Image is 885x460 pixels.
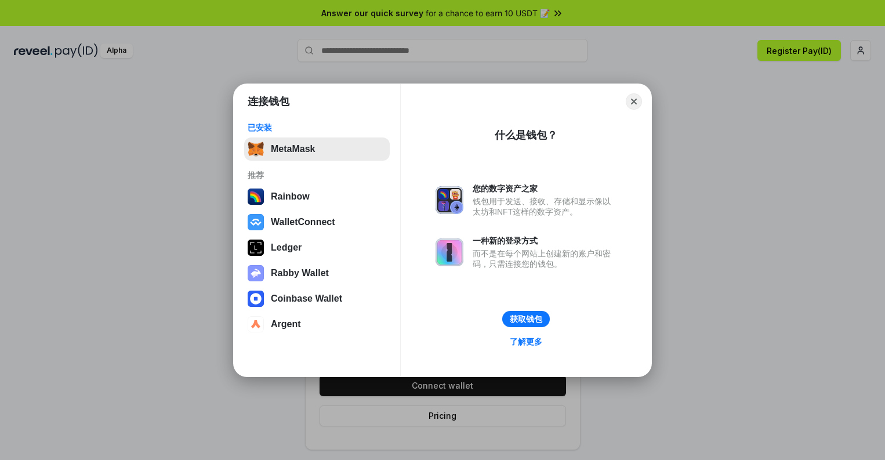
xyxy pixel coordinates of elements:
img: svg+xml,%3Csvg%20width%3D%2228%22%20height%3D%2228%22%20viewBox%3D%220%200%2028%2028%22%20fill%3D... [248,291,264,307]
img: svg+xml,%3Csvg%20xmlns%3D%22http%3A%2F%2Fwww.w3.org%2F2000%2Fsvg%22%20fill%3D%22none%22%20viewBox... [436,186,463,214]
div: Rabby Wallet [271,268,329,278]
div: 钱包用于发送、接收、存储和显示像以太坊和NFT这样的数字资产。 [473,196,616,217]
img: svg+xml,%3Csvg%20width%3D%2228%22%20height%3D%2228%22%20viewBox%3D%220%200%2028%2028%22%20fill%3D... [248,214,264,230]
button: Close [626,93,642,110]
div: 一种新的登录方式 [473,236,616,246]
img: svg+xml,%3Csvg%20xmlns%3D%22http%3A%2F%2Fwww.w3.org%2F2000%2Fsvg%22%20width%3D%2228%22%20height%3... [248,240,264,256]
div: Rainbow [271,191,310,202]
div: 推荐 [248,170,386,180]
button: Coinbase Wallet [244,287,390,310]
div: Argent [271,319,301,329]
img: svg+xml,%3Csvg%20xmlns%3D%22http%3A%2F%2Fwww.w3.org%2F2000%2Fsvg%22%20fill%3D%22none%22%20viewBox... [248,265,264,281]
a: 了解更多 [503,334,549,349]
div: 了解更多 [510,336,542,347]
button: Ledger [244,236,390,259]
div: Ledger [271,242,302,253]
img: svg+xml,%3Csvg%20fill%3D%22none%22%20height%3D%2233%22%20viewBox%3D%220%200%2035%2033%22%20width%... [248,141,264,157]
button: Argent [244,313,390,336]
div: 您的数字资产之家 [473,183,616,194]
button: Rabby Wallet [244,262,390,285]
img: svg+xml,%3Csvg%20xmlns%3D%22http%3A%2F%2Fwww.w3.org%2F2000%2Fsvg%22%20fill%3D%22none%22%20viewBox... [436,238,463,266]
div: 什么是钱包？ [495,128,557,142]
div: 而不是在每个网站上创建新的账户和密码，只需连接您的钱包。 [473,248,616,269]
div: WalletConnect [271,217,335,227]
div: MetaMask [271,144,315,154]
div: 获取钱包 [510,314,542,324]
button: MetaMask [244,137,390,161]
button: WalletConnect [244,211,390,234]
button: Rainbow [244,185,390,208]
button: 获取钱包 [502,311,550,327]
img: svg+xml,%3Csvg%20width%3D%2228%22%20height%3D%2228%22%20viewBox%3D%220%200%2028%2028%22%20fill%3D... [248,316,264,332]
div: 已安装 [248,122,386,133]
h1: 连接钱包 [248,95,289,108]
div: Coinbase Wallet [271,294,342,304]
img: svg+xml,%3Csvg%20width%3D%22120%22%20height%3D%22120%22%20viewBox%3D%220%200%20120%20120%22%20fil... [248,189,264,205]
